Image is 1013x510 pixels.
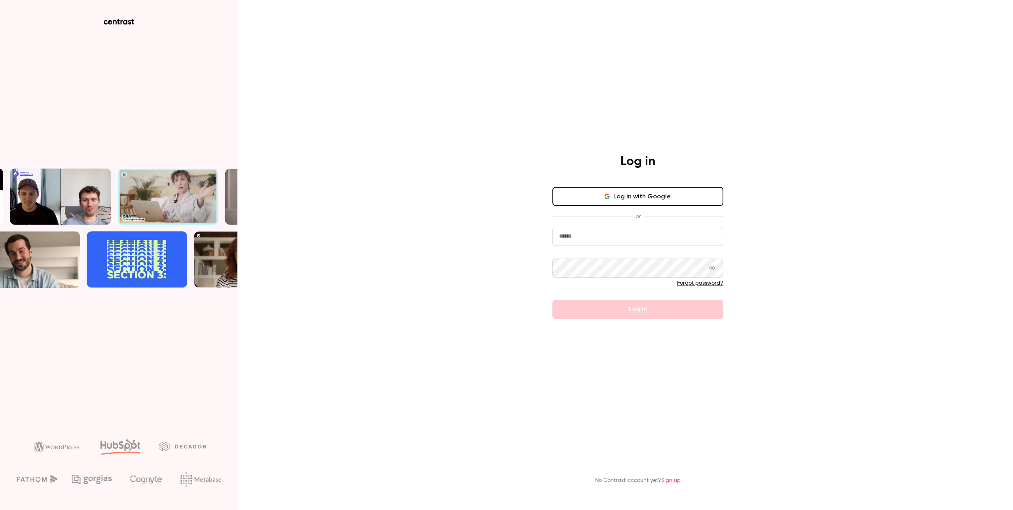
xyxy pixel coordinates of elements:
[661,478,681,483] a: Sign up
[552,187,723,206] button: Log in with Google
[620,154,655,169] h4: Log in
[677,280,723,286] a: Forgot password?
[595,476,681,485] p: No Contrast account yet?
[159,442,206,451] img: decagon
[632,212,645,221] span: or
